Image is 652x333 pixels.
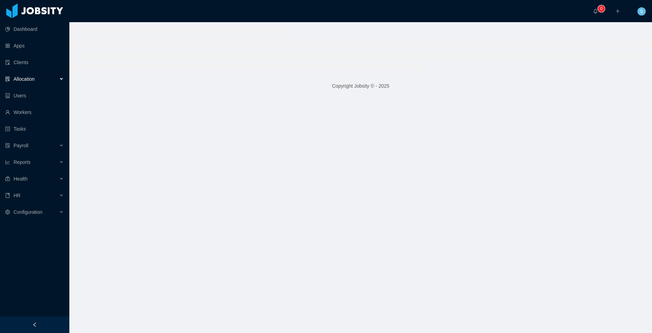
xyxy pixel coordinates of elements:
i: icon: file-protect [5,143,10,148]
a: icon: pie-chartDashboard [5,22,64,36]
a: icon: profileTasks [5,122,64,136]
a: icon: auditClients [5,55,64,69]
footer: Copyright Jobsity © - 2025 [69,74,652,98]
span: Health [14,176,27,182]
span: Allocation [14,76,35,82]
span: HR [14,193,20,198]
span: S [640,7,643,16]
i: icon: medicine-box [5,176,10,181]
i: icon: line-chart [5,160,10,165]
span: Reports [14,159,31,165]
i: icon: book [5,193,10,198]
i: icon: plus [615,9,620,14]
i: icon: setting [5,210,10,214]
a: icon: robotUsers [5,89,64,103]
a: icon: userWorkers [5,105,64,119]
span: Payroll [14,143,28,148]
i: icon: solution [5,77,10,81]
span: Configuration [14,209,42,215]
i: icon: bell [593,9,598,14]
a: icon: appstoreApps [5,39,64,53]
sup: 0 [598,5,605,12]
